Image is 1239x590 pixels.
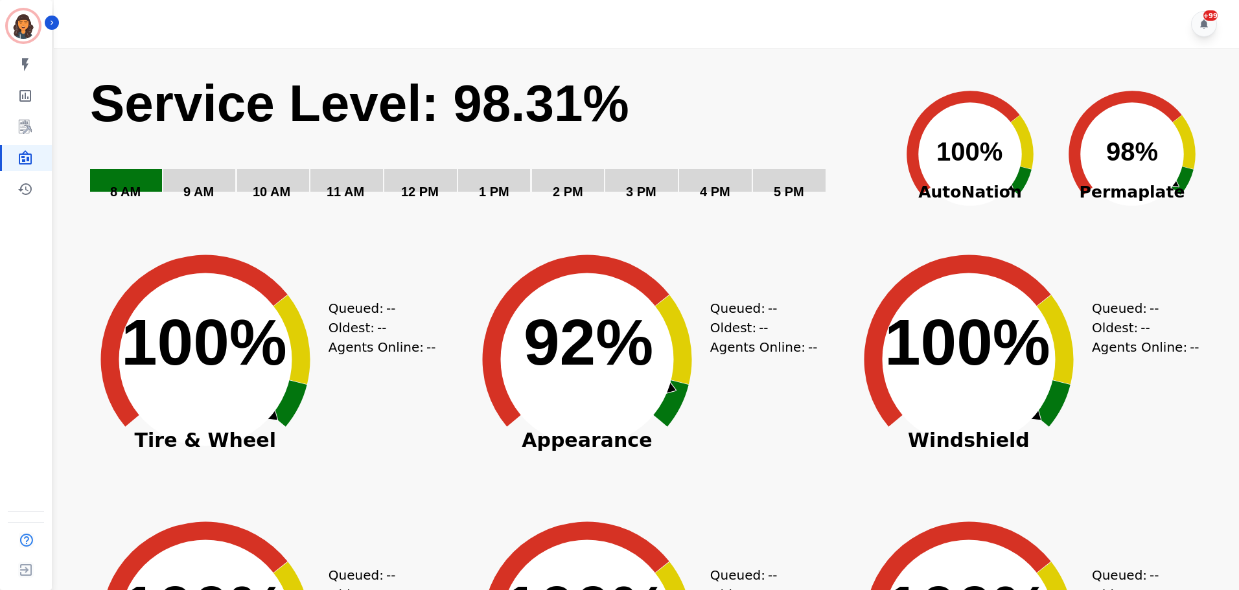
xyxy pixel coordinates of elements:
span: -- [808,337,817,357]
span: -- [1190,337,1199,357]
div: +99 [1203,10,1218,21]
text: 4 PM [700,185,730,199]
text: 5 PM [774,185,804,199]
span: Permaplate [1051,180,1213,205]
div: Queued: [1092,299,1189,318]
div: Queued: [710,299,807,318]
text: 100% [885,306,1050,378]
text: 100% [121,306,287,378]
div: Queued: [1092,565,1189,585]
span: -- [426,337,435,357]
text: 12 PM [401,185,439,199]
div: Agents Online: [1092,337,1202,357]
text: 3 PM [626,185,656,199]
img: Bordered avatar [8,10,39,41]
text: 2 PM [553,185,583,199]
svg: Service Level: 0% [89,72,886,218]
span: AutoNation [889,180,1051,205]
text: 1 PM [479,185,509,199]
div: Oldest: [1092,318,1189,337]
span: -- [1141,318,1150,337]
div: Agents Online: [710,337,820,357]
span: -- [768,299,777,318]
text: 100% [936,137,1002,166]
span: -- [1150,299,1159,318]
div: Oldest: [710,318,807,337]
text: Service Level: 98.31% [90,74,629,132]
span: Tire & Wheel [76,434,335,447]
span: -- [386,565,395,585]
text: 10 AM [253,185,290,199]
text: 11 AM [327,185,364,199]
div: Agents Online: [329,337,439,357]
div: Queued: [329,299,426,318]
div: Queued: [710,565,807,585]
text: 98% [1106,137,1158,166]
span: -- [377,318,386,337]
span: -- [759,318,768,337]
text: 92% [524,306,653,378]
span: -- [768,565,777,585]
div: Oldest: [329,318,426,337]
span: -- [386,299,395,318]
span: -- [1150,565,1159,585]
text: 8 AM [110,185,141,199]
span: Windshield [839,434,1098,447]
span: Appearance [457,434,717,447]
text: 9 AM [183,185,214,199]
div: Queued: [329,565,426,585]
